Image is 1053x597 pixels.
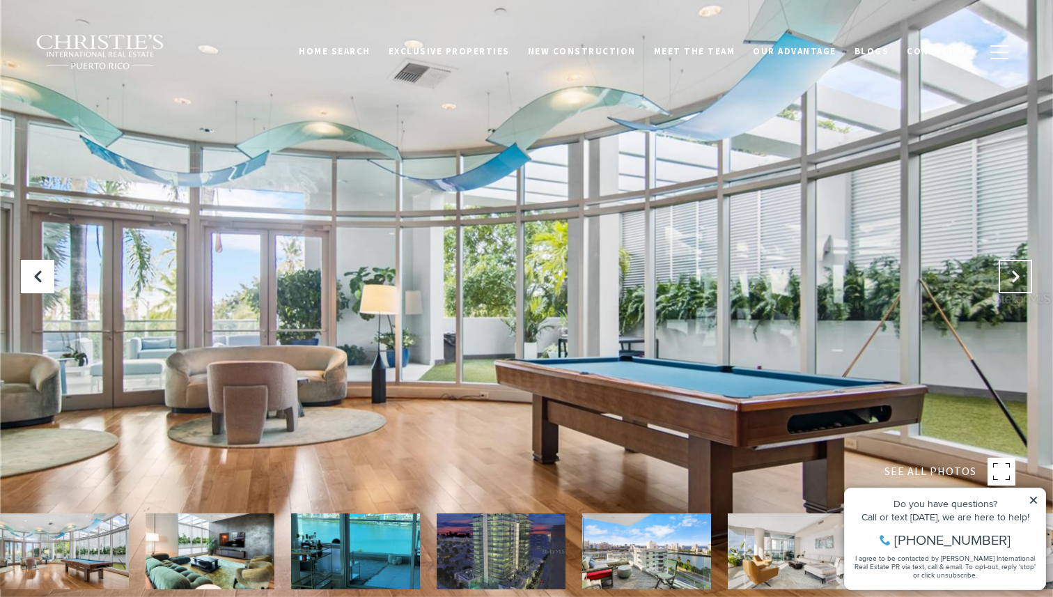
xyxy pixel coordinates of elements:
[57,65,173,79] span: [PHONE_NUMBER]
[15,45,201,54] div: Call or text [DATE], we are here to help!
[855,45,889,57] span: Blogs
[21,260,54,293] button: Previous Slide
[519,38,645,65] a: New Construction
[845,38,898,65] a: Blogs
[291,513,420,589] img: 555 Monserrate CONDOMINIO COSMOPOLITAN Unit: 1004
[17,86,198,112] span: I agree to be contacted by [PERSON_NAME] International Real Estate PR via text, call & email. To ...
[15,31,201,41] div: Do you have questions?
[753,45,836,57] span: Our Advantage
[728,513,857,589] img: 555 Monserrate CONDOMINIO COSMOPOLITAN Unit: 1004
[907,45,972,57] span: Contact Us
[36,34,165,70] img: Christie's International Real Estate black text logo
[290,38,380,65] a: Home Search
[645,38,744,65] a: Meet the Team
[744,38,845,65] a: Our Advantage
[380,38,519,65] a: Exclusive Properties
[146,513,274,589] img: 555 Monserrate CONDOMINIO COSMOPOLITAN Unit: 1004
[437,513,565,589] img: 555 Monserrate CONDOMINIO COSMOPOLITAN Unit: 1004
[389,45,510,57] span: Exclusive Properties
[528,45,636,57] span: New Construction
[999,260,1032,293] button: Next Slide
[884,463,976,481] span: SEE ALL PHOTOS
[981,32,1017,72] button: button
[582,513,711,589] img: 555 Monserrate CONDOMINIO COSMOPOLITAN Unit: 1004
